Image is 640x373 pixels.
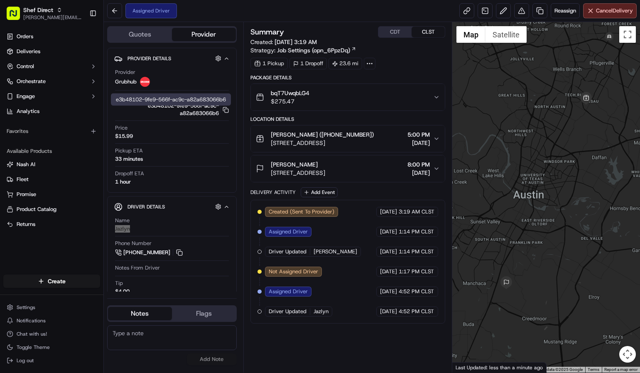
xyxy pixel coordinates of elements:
button: Control [3,60,100,73]
div: 💻 [70,199,77,205]
button: Promise [3,188,100,201]
div: Strategy: [250,46,356,54]
span: [DATE] [380,288,397,295]
span: [DATE] [380,268,397,275]
span: Job Settings (opn_6PpzDq) [277,46,350,54]
button: Toggle fullscreen view [619,26,636,43]
span: [DATE] [380,228,397,236]
a: 📗Knowledge Base [5,194,67,209]
span: 8:00 PM [407,160,430,169]
span: Map data ©2025 Google [537,367,583,372]
span: Pylon [83,218,101,224]
span: Promise [17,191,36,198]
span: 1:14 PM CLST [399,228,434,236]
span: 4:52 PM CLST [399,288,434,295]
div: Available Products [3,145,100,158]
span: Notifications [17,317,46,324]
a: Terms (opens in new tab) [588,367,599,372]
span: $275.47 [271,97,309,106]
button: Reassign [551,3,580,18]
span: [STREET_ADDRESS] [271,139,374,147]
span: Returns [17,221,35,228]
a: Orders [3,30,100,43]
span: • [69,163,72,170]
span: 1:14 PM CLST [399,248,434,255]
a: [PHONE_NUMBER] [115,248,184,257]
button: Chat with us! [3,328,100,340]
button: CLST [412,27,445,37]
button: Nash AI [3,158,100,171]
a: Job Settings (opn_6PpzDq) [277,46,356,54]
span: [DATE] [380,308,397,315]
span: Orders [17,33,33,40]
img: 5e692f75ce7d37001a5d71f1 [140,77,150,87]
div: 33 minutes [115,155,143,163]
span: $15.99 [115,133,133,140]
span: Provider [115,69,135,76]
button: Toggle Theme [3,341,100,353]
button: Map camera controls [619,346,636,363]
a: Product Catalog [7,206,97,213]
h3: Summary [250,28,284,36]
div: 📗 [8,199,15,205]
div: $4.00 [115,288,130,295]
span: Log out [17,357,34,364]
span: [PERSON_NAME] [26,163,67,170]
span: Created: [250,38,317,46]
div: Jazlyn [115,225,130,233]
a: Promise [7,191,97,198]
span: [PERSON_NAME] [26,141,67,147]
img: 8571987876998_91fb9ceb93ad5c398215_72.jpg [17,91,32,106]
div: Last Updated: less than a minute ago [452,362,547,373]
span: Price [115,124,128,132]
span: Phone Number [115,240,152,247]
span: Knowledge Base [17,198,64,206]
div: Start new chat [37,91,136,100]
button: Shef Direct [23,6,53,14]
span: Reassign [554,7,576,15]
span: Name [115,217,130,224]
span: Driver Updated [269,308,307,315]
div: 1 Pickup [250,58,288,69]
button: Returns [3,218,100,231]
div: e3b48102-9fe9-566f-ac9c-a82a683066b6 [111,93,231,106]
span: 1:17 PM CLST [399,268,434,275]
button: Engage [3,90,100,103]
span: [DATE] [407,139,430,147]
span: Fleet [17,176,29,183]
span: Tip [115,280,123,287]
span: [PERSON_NAME] [314,248,357,255]
a: Nash AI [7,161,97,168]
span: Nash AI [17,161,35,168]
button: [PERSON_NAME][EMAIL_ADDRESS][DOMAIN_NAME] [23,14,83,21]
div: 23.6 mi [329,58,362,69]
span: 3:19 AM CLST [399,208,434,216]
img: Google [454,362,482,373]
span: [DATE] [407,169,430,177]
img: Vicente Ramirez [8,155,22,169]
button: Notes [108,307,172,320]
button: Shef Direct[PERSON_NAME][EMAIL_ADDRESS][DOMAIN_NAME] [3,3,86,23]
span: Grubhub [115,78,137,86]
span: [PHONE_NUMBER] [123,249,170,256]
button: CDT [378,27,412,37]
button: e3b48102-9fe9-566f-ac9c-a82a683066b6 [115,102,229,117]
button: Orchestrate [3,75,100,88]
a: 💻API Documentation [67,194,137,209]
button: Notifications [3,315,100,326]
a: Fleet [7,176,97,183]
button: Start new chat [141,94,151,104]
img: Vicente Ramirez [8,133,22,146]
span: 5:00 PM [407,130,430,139]
span: Chat with us! [17,331,47,337]
span: Driver Updated [269,248,307,255]
span: Jazlyn [314,308,329,315]
span: [DATE] [380,208,397,216]
span: Provider Details [128,55,171,62]
span: Not Assigned Driver [269,268,318,275]
span: Control [17,63,34,70]
span: Engage [17,93,35,100]
a: Report a map error [604,367,638,372]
